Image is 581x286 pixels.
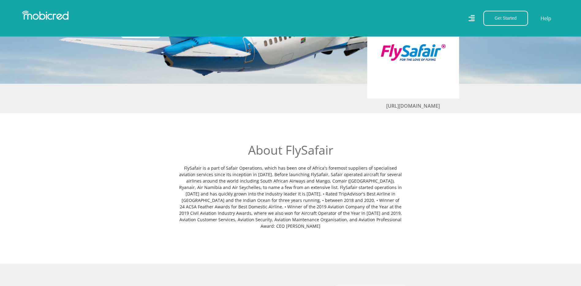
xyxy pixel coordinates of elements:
[179,143,402,157] h2: About FlySafair
[376,16,450,89] img: FlySafair
[386,102,440,109] a: [URL][DOMAIN_NAME]
[540,14,552,22] a: Help
[179,165,402,229] p: FlySafair is a part of Safair Operations, which has been one of Africa's foremost suppliers of sp...
[483,11,528,26] button: Get Started
[22,11,69,20] img: Mobicred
